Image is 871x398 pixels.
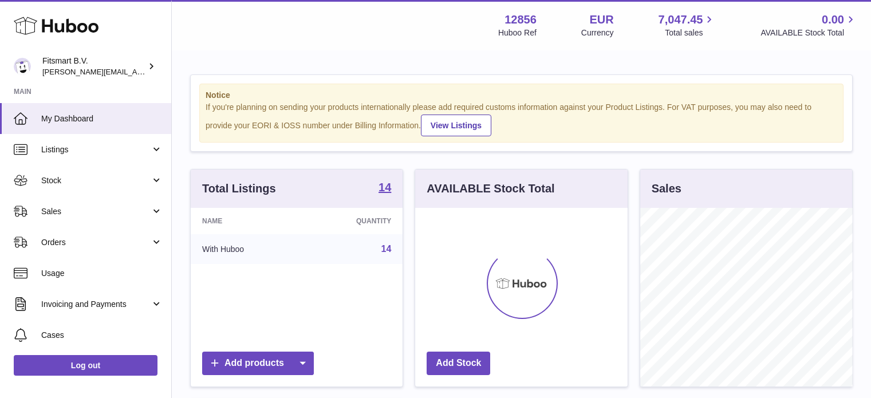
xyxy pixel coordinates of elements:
a: 7,047.45 Total sales [659,12,716,38]
div: Fitsmart B.V. [42,56,145,77]
th: Name [191,208,302,234]
td: With Huboo [191,234,302,264]
span: My Dashboard [41,113,163,124]
h3: Total Listings [202,181,276,196]
a: 14 [379,182,391,195]
a: Add Stock [427,352,490,375]
h3: Sales [652,181,681,196]
strong: 12856 [505,12,537,27]
a: 14 [381,244,392,254]
span: Usage [41,268,163,279]
div: Currency [581,27,614,38]
div: Huboo Ref [498,27,537,38]
span: Listings [41,144,151,155]
div: If you're planning on sending your products internationally please add required customs informati... [206,102,837,136]
strong: Notice [206,90,837,101]
strong: 14 [379,182,391,193]
span: AVAILABLE Stock Total [760,27,857,38]
span: Invoicing and Payments [41,299,151,310]
span: Total sales [665,27,716,38]
a: Add products [202,352,314,375]
span: Orders [41,237,151,248]
a: View Listings [421,115,491,136]
strong: EUR [589,12,613,27]
span: [PERSON_NAME][EMAIL_ADDRESS][DOMAIN_NAME] [42,67,230,76]
span: 0.00 [822,12,844,27]
img: jonathan@leaderoo.com [14,58,31,75]
a: Log out [14,355,157,376]
span: Cases [41,330,163,341]
th: Quantity [302,208,403,234]
span: Stock [41,175,151,186]
span: 7,047.45 [659,12,703,27]
a: 0.00 AVAILABLE Stock Total [760,12,857,38]
span: Sales [41,206,151,217]
h3: AVAILABLE Stock Total [427,181,554,196]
